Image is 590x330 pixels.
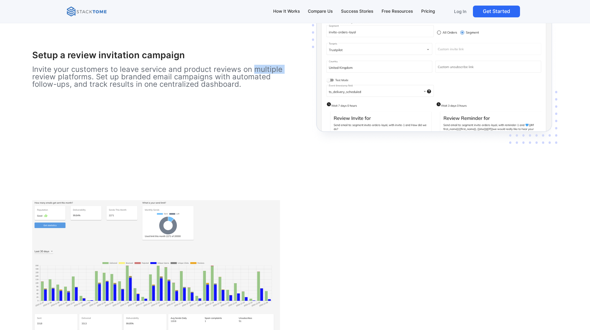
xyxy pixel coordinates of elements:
[338,5,376,18] a: Success Stories
[454,9,466,14] p: Log In
[270,5,303,18] a: How It Works
[32,66,285,88] p: Invite your customers to leave service and product reviews on multiple review platforms. Set up b...
[341,8,373,15] div: Success Stories
[418,5,438,18] a: Pricing
[308,8,333,15] div: Compare Us
[273,8,300,15] div: How It Works
[32,50,285,61] h3: Setup a review invitation campaign
[378,5,416,18] a: Free Resources
[382,8,413,15] div: Free Resources
[305,267,558,289] p: See how your reviews impact your conversion rate, AOV & your customer lifetime value. Compare thi...
[421,8,435,15] div: Pricing
[305,5,336,18] a: Compare Us
[450,6,470,17] a: Log In
[305,252,558,262] h3: Send campaigns & track performance
[473,6,520,17] a: Get Started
